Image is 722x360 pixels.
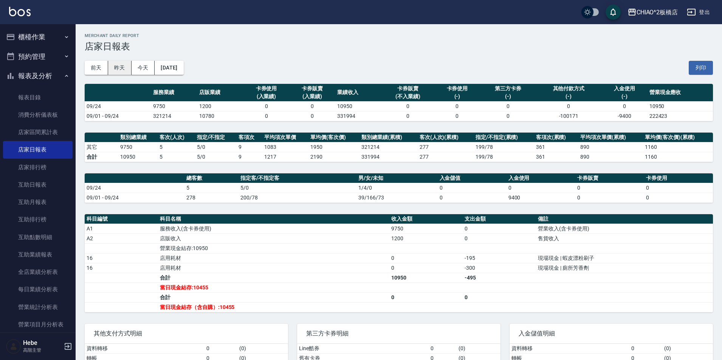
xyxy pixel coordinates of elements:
td: 資料轉移 [510,344,629,354]
th: 卡券使用 [644,173,713,183]
td: 0 [243,101,290,111]
td: 資料轉移 [85,344,205,354]
td: 09/01 - 09/24 [85,193,184,202]
th: 平均項次單價 [262,133,308,142]
button: [DATE] [155,61,183,75]
button: 昨天 [108,61,132,75]
a: 互助業績報表 [3,246,73,263]
th: 單均價(客次價)(累積) [643,133,713,142]
td: ( 0 ) [457,344,500,354]
table: a dense table [85,133,713,162]
td: ( 0 ) [662,344,713,354]
td: 9750 [389,224,463,233]
td: A2 [85,233,158,243]
th: 指定/不指定(累積) [474,133,534,142]
td: 9 [237,142,262,152]
td: A1 [85,224,158,233]
td: 當日現金結存:10455 [158,283,389,292]
td: 0 [438,193,507,202]
td: 1083 [262,142,308,152]
td: 當日現金結存（含自購）:10455 [158,302,389,312]
td: 277 [418,142,474,152]
td: 09/01 - 09/24 [85,111,151,121]
div: (入業績) [291,93,333,100]
td: 0 [644,193,713,202]
td: 0 [389,292,463,302]
th: 入金使用 [507,173,575,183]
td: 0 [480,111,536,121]
div: 第三方卡券 [482,85,534,93]
td: 0 [243,111,290,121]
td: 5 [184,183,239,193]
td: -9400 [601,111,648,121]
a: 店家排行榜 [3,159,73,176]
td: 331994 [359,152,417,162]
th: 客次(人次) [158,133,195,142]
th: 指定/不指定 [195,133,237,142]
td: 0 [480,101,536,111]
h3: 店家日報表 [85,41,713,52]
a: 報表目錄 [3,89,73,106]
th: 卡券販賣 [575,173,644,183]
p: 高階主管 [23,347,62,354]
td: 9400 [507,193,575,202]
td: 0 [289,111,335,121]
a: 互助日報表 [3,176,73,193]
td: 10780 [197,111,243,121]
td: 現場現金 | 蝦皮漂粉刷子 [536,253,713,263]
td: 277 [418,152,474,162]
td: 0 [536,101,601,111]
span: 其他支付方式明細 [94,330,279,337]
button: 列印 [689,61,713,75]
th: 客項次 [237,133,262,142]
td: 321214 [151,111,197,121]
h5: Hebe [23,339,62,347]
td: 合計 [85,152,118,162]
td: 0 [463,224,536,233]
div: (不入業績) [383,93,432,100]
td: 16 [85,253,158,263]
td: 16 [85,263,158,273]
div: 其他付款方式 [538,85,600,93]
th: 營業現金應收 [648,84,713,102]
td: 0 [438,183,507,193]
div: (入業績) [245,93,288,100]
div: (-) [482,93,534,100]
button: 登出 [684,5,713,19]
div: (-) [603,93,646,100]
td: 0 [463,233,536,243]
td: -195 [463,253,536,263]
td: 營業現金結存:10950 [158,243,389,253]
td: 1950 [308,142,359,152]
td: 0 [205,344,237,354]
td: 10950 [648,101,713,111]
td: 09/24 [85,183,184,193]
button: 今天 [132,61,155,75]
th: 服務業績 [151,84,197,102]
td: 321214 [359,142,417,152]
td: 店用耗材 [158,263,389,273]
th: 入金儲值 [438,173,507,183]
td: 361 [534,152,578,162]
div: 卡券使用 [245,85,288,93]
td: 0 [434,111,480,121]
table: a dense table [85,173,713,203]
a: 店家區間累計表 [3,124,73,141]
button: 櫃檯作業 [3,27,73,47]
td: 0 [644,183,713,193]
td: 0 [601,101,648,111]
div: 卡券販賣 [291,85,333,93]
td: 店販收入 [158,233,389,243]
button: 預約管理 [3,47,73,66]
table: a dense table [85,84,713,121]
td: 5 [158,152,195,162]
td: 1/4/0 [356,183,438,193]
div: 卡券使用 [436,85,479,93]
td: 0 [389,263,463,273]
img: Person [6,339,21,354]
th: 類別總業績 [118,133,158,142]
a: 每日業績分析表 [3,281,73,298]
th: 業績收入 [335,84,381,102]
td: 其它 [85,142,118,152]
a: 互助月報表 [3,193,73,211]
